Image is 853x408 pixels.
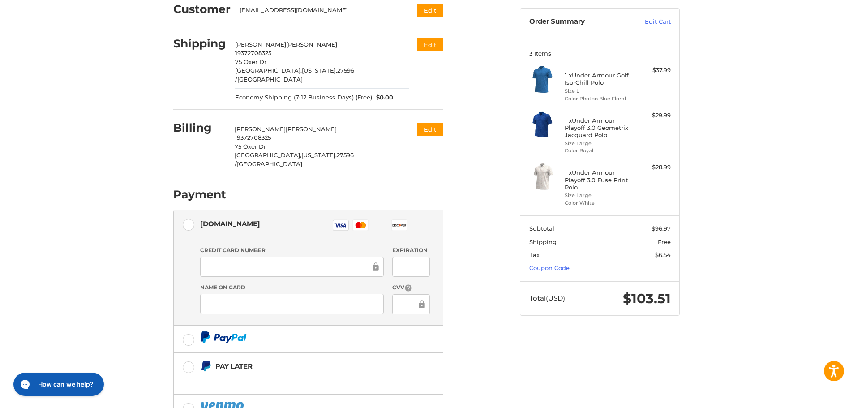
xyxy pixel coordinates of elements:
span: [GEOGRAPHIC_DATA], [235,67,302,74]
iframe: PayPal Message 1 [200,375,387,383]
span: [PERSON_NAME] [286,41,337,48]
span: [PERSON_NAME] [286,125,337,133]
span: 27596 / [235,151,354,167]
span: Shipping [529,238,557,245]
span: [PERSON_NAME] [235,125,286,133]
div: [DOMAIN_NAME] [200,216,260,231]
span: [US_STATE], [301,151,337,159]
h2: Customer [173,2,231,16]
span: Free [658,238,671,245]
iframe: Gorgias live chat messenger [9,369,107,399]
label: Credit Card Number [200,246,384,254]
li: Size L [565,87,633,95]
iframe: Google Customer Reviews [779,384,853,408]
span: [GEOGRAPHIC_DATA] [237,160,302,167]
h3: Order Summary [529,17,626,26]
button: Edit [417,4,443,17]
h2: Billing [173,121,226,135]
div: Pay Later [215,359,387,374]
span: Tax [529,251,540,258]
div: $29.99 [635,111,671,120]
div: $37.99 [635,66,671,75]
span: [GEOGRAPHIC_DATA], [235,151,301,159]
span: Economy Shipping (7-12 Business Days) (Free) [235,93,372,102]
li: Size Large [565,192,633,199]
li: Color White [565,199,633,207]
span: $96.97 [652,225,671,232]
h3: 3 Items [529,50,671,57]
li: Color Photon Blue Floral [565,95,633,103]
h2: Shipping [173,37,226,51]
li: Color Royal [565,147,633,155]
h2: Payment [173,188,226,202]
span: 75 Oxer Dr [235,143,266,150]
span: $6.54 [655,251,671,258]
a: Edit Cart [626,17,671,26]
button: Edit [417,123,443,136]
span: Subtotal [529,225,554,232]
li: Size Large [565,140,633,147]
label: Name on Card [200,283,384,292]
button: Edit [417,38,443,51]
div: $28.99 [635,163,671,172]
span: 19372708325 [235,49,271,56]
span: 19372708325 [235,134,271,141]
h4: 1 x Under Armour Playoff 3.0 Fuse Print Polo [565,169,633,191]
span: [US_STATE], [302,67,337,74]
div: [EMAIL_ADDRESS][DOMAIN_NAME] [240,6,400,15]
span: 75 Oxer Dr [235,58,266,65]
span: Total (USD) [529,294,565,302]
span: [GEOGRAPHIC_DATA] [237,76,303,83]
span: $103.51 [623,290,671,307]
label: Expiration [392,246,429,254]
img: PayPal icon [200,331,247,343]
span: $0.00 [372,93,394,102]
span: 27596 / [235,67,354,83]
h4: 1 x Under Armour Playoff 3.0 Geometrix Jacquard Polo [565,117,633,139]
span: [PERSON_NAME] [235,41,286,48]
label: CVV [392,283,429,292]
a: Coupon Code [529,264,570,271]
img: Pay Later icon [200,361,211,372]
h4: 1 x Under Armour Golf Iso-Chill Polo [565,72,633,86]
